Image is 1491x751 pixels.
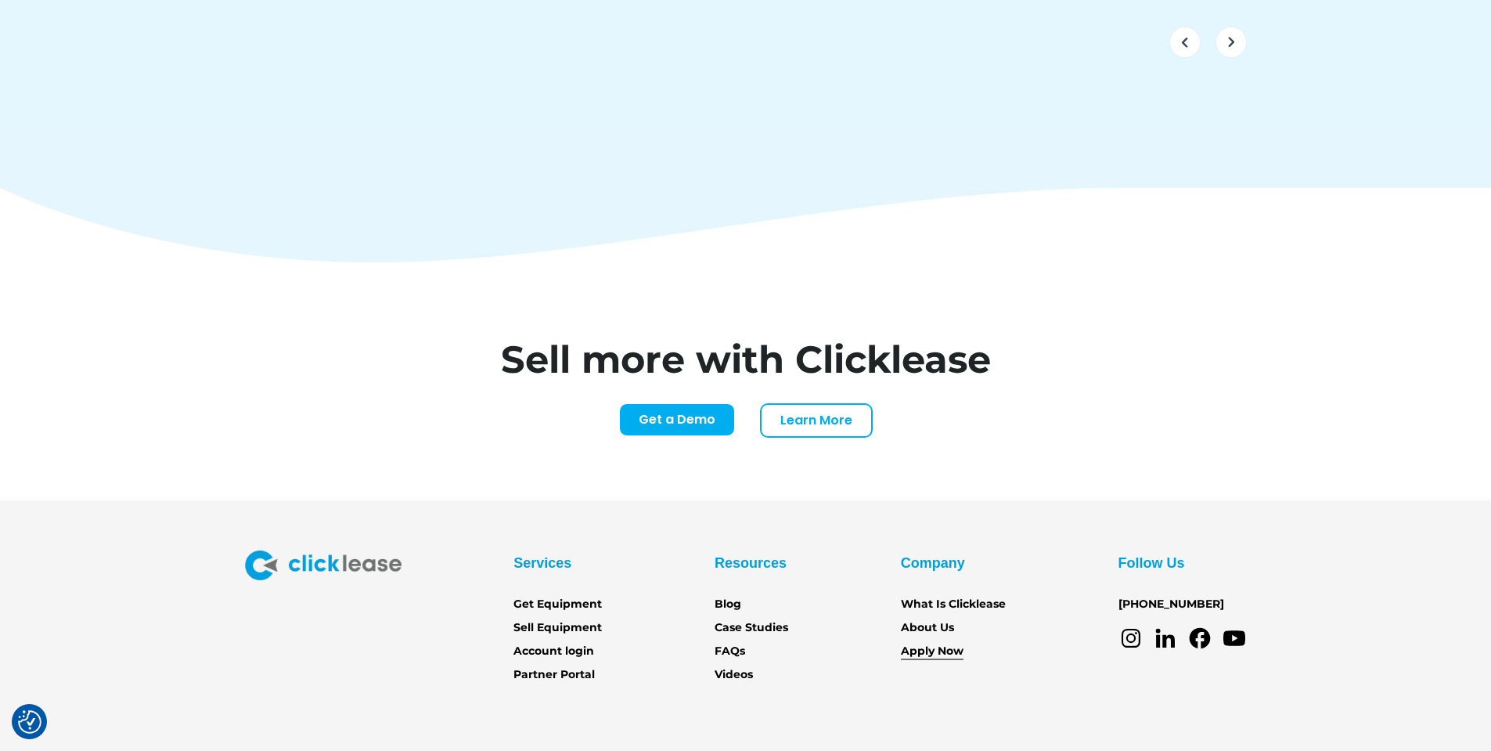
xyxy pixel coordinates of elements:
[513,619,602,637] a: Sell Equipment
[1215,19,1247,66] div: next slide
[901,619,954,637] a: About Us
[760,403,873,438] a: Learn More
[715,643,745,660] a: FAQs
[901,596,1006,613] a: What Is Clicklease
[445,341,1046,378] h1: Sell more with Clicklease
[513,643,594,660] a: Account login
[901,643,963,660] a: Apply Now
[513,666,595,684] a: Partner Portal
[715,619,788,637] a: Case Studies
[715,551,787,576] div: Resources
[715,596,741,613] a: Blog
[901,551,965,576] div: Company
[18,710,41,734] button: Consent Preferences
[1118,551,1185,576] div: Follow Us
[513,596,602,613] a: Get Equipment
[513,551,571,576] div: Services
[619,403,735,436] a: Get a Demo
[715,666,753,684] a: Videos
[18,710,41,734] img: Revisit consent button
[1169,19,1201,66] div: previous slide
[245,551,402,580] img: Clicklease logo
[1118,596,1224,613] a: [PHONE_NUMBER]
